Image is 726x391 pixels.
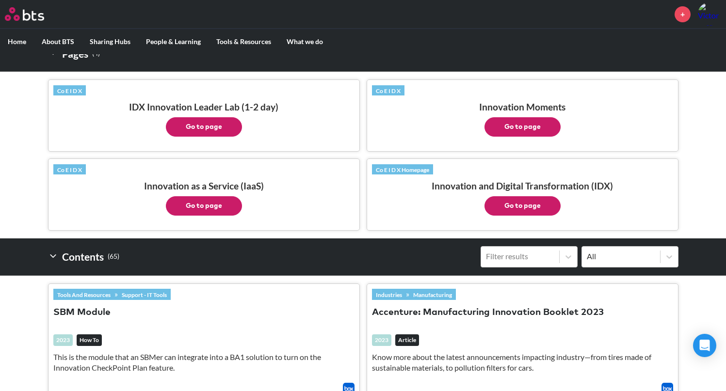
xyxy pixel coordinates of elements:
[484,196,561,216] button: Go to page
[77,334,102,346] em: How To
[372,180,673,216] h3: Innovation and Digital Transformation (IDX)
[372,352,673,374] p: Know more about the latest announcements impacting industry—from tires made of sustainable materi...
[587,251,655,262] div: All
[209,29,279,54] label: Tools & Resources
[166,196,242,216] button: Go to page
[34,29,82,54] label: About BTS
[53,164,86,175] a: Co E I D X
[48,246,119,267] h2: Contents
[118,289,171,300] a: Support - IT Tools
[372,101,673,137] h3: Innovation Moments
[675,6,691,22] a: +
[372,85,404,96] a: Co E I D X
[166,117,242,137] button: Go to page
[5,7,62,21] a: Go home
[409,289,456,300] a: Manufacturing
[53,306,111,319] button: SBM Module
[53,85,86,96] a: Co E I D X
[372,164,433,175] a: Co E I D X Homepage
[372,289,406,300] a: Industries
[372,289,456,299] div: »
[82,29,138,54] label: Sharing Hubs
[53,101,355,137] h3: IDX Innovation Leader Lab (1-2 day)
[486,251,554,262] div: Filter results
[372,334,391,346] div: 2023
[53,289,171,299] div: »
[108,250,119,263] small: ( 65 )
[693,334,716,357] div: Open Intercom Messenger
[698,2,721,26] a: Profile
[279,29,331,54] label: What we do
[395,334,419,346] em: Article
[5,7,44,21] img: BTS Logo
[372,306,604,319] button: Accenture: Manufacturing Innovation Booklet 2023
[53,180,355,216] h3: Innovation as a Service (IaaS)
[53,289,114,300] a: Tools And Resources
[138,29,209,54] label: People & Learning
[53,334,73,346] div: 2023
[698,2,721,26] img: Victor Brandao
[484,117,561,137] button: Go to page
[53,352,355,374] p: This is the module that an SBMer can integrate into a BA1 solution to turn on the Innovation Chec...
